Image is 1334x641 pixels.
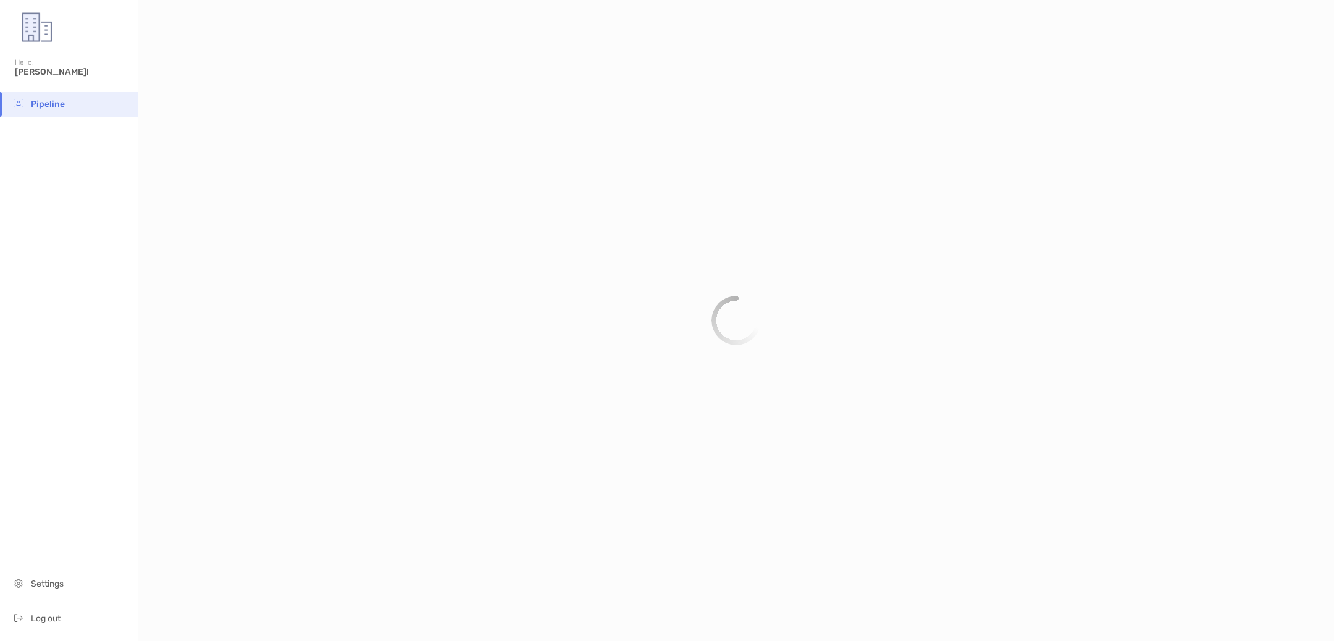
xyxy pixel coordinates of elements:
[15,5,59,49] img: Zoe Logo
[31,613,61,624] span: Log out
[15,67,130,77] span: [PERSON_NAME]!
[31,99,65,109] span: Pipeline
[31,579,64,589] span: Settings
[11,96,26,111] img: pipeline icon
[11,576,26,590] img: settings icon
[11,610,26,625] img: logout icon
